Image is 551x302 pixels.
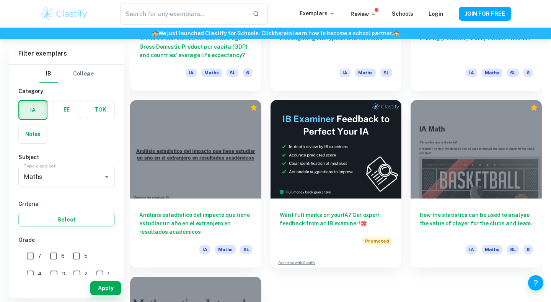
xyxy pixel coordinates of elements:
[18,200,115,208] h6: Criteria
[19,101,47,119] button: IA
[2,29,549,38] h6: We just launched Clastify for Schools. Click to learn how to become a school partner.
[275,30,287,36] a: here
[139,211,252,236] h6: Análisis estadístico del impacto que tiene estudiar un año en el extranjero en resultados académicos
[38,270,42,278] span: 4
[507,245,519,254] span: SL
[380,69,392,77] span: SL
[90,281,121,295] button: Apply
[350,10,377,18] p: Review
[199,245,210,254] span: IA
[186,69,197,77] span: IA
[339,69,350,77] span: IA
[18,153,115,161] h6: Subject
[278,260,315,266] a: Advertise with Clastify
[84,252,88,260] span: 5
[243,69,252,77] span: 6
[73,65,94,83] button: College
[530,104,538,112] div: Premium
[18,87,115,95] h6: Category
[523,69,533,77] span: 6
[62,270,65,278] span: 3
[300,9,335,18] p: Exemplars
[240,245,252,254] span: SL
[250,104,258,112] div: Premium
[227,69,238,77] span: SL
[201,69,222,77] span: Maths
[39,65,94,83] div: Filter type choice
[355,69,376,77] span: Maths
[18,213,115,226] button: Select
[466,69,477,77] span: IA
[528,275,543,291] button: Help and Feedback
[120,3,246,25] input: Search for any exemplars...
[38,252,41,260] span: 7
[24,162,55,169] label: Type a subject
[507,69,519,77] span: SL
[61,252,65,260] span: 6
[101,171,112,182] button: Open
[459,7,511,21] button: JOIN FOR FREE
[523,245,533,254] span: 6
[482,245,502,254] span: Maths
[39,65,58,83] button: IB
[392,11,413,17] a: Schools
[18,236,115,244] h6: Grade
[411,100,542,268] a: How the statistics can be used to analyse the value of player for the clubs and team.IAMathsSL6
[466,245,477,254] span: IA
[19,125,47,143] button: Notes
[362,237,392,245] span: Promoted
[393,30,399,36] span: 🏫
[360,220,367,226] span: 🎯
[271,100,402,199] img: Thumbnail
[85,270,88,278] span: 2
[9,43,124,64] h6: Filter exemplars
[108,270,110,278] span: 1
[86,100,114,119] button: TOK
[139,34,252,59] h6: Is there a Correlation between average Gross Domestic Product per capita (GDP) and countries’ ave...
[271,100,402,268] a: Want full marks on yourIA? Get expert feedback from an IB examiner!PromotedAdvertise with Clastify
[152,30,158,36] span: 🏫
[130,100,261,268] a: Análisis estadístico del impacto que tiene estudiar un año en el extranjero en resultados académi...
[420,211,533,236] h6: How the statistics can be used to analyse the value of player for the clubs and team.
[215,245,236,254] span: Maths
[420,34,533,59] h6: Proving [PERSON_NAME] Totient Theorem
[429,11,443,17] a: Login
[280,211,393,228] h6: Want full marks on your IA ? Get expert feedback from an IB examiner!
[52,100,81,119] button: EE
[482,69,502,77] span: Maths
[40,6,88,21] img: Clastify logo
[280,34,393,59] h6: Investigating Encryption and Calculus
